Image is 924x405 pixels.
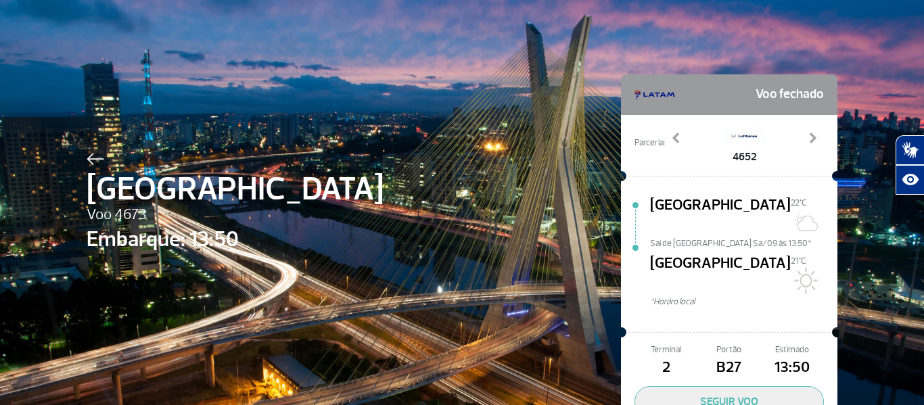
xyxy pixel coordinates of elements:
span: [GEOGRAPHIC_DATA] [87,165,384,214]
img: Sol [791,267,818,294]
span: 13:50 [761,356,824,379]
span: 22°C [791,197,807,208]
button: Abrir tradutor de língua de sinais. [896,135,924,165]
span: Parceria: [634,137,665,149]
span: [GEOGRAPHIC_DATA] [650,194,791,237]
span: B27 [697,356,760,379]
div: Plugin de acessibilidade da Hand Talk. [896,135,924,195]
span: 21°C [791,256,806,266]
span: *Horáro local [650,295,837,308]
span: Estimado [761,343,824,356]
span: 2 [634,356,697,379]
button: Abrir recursos assistivos. [896,165,924,195]
span: Sai de [GEOGRAPHIC_DATA] Sa/09 às 13:50* [650,237,837,247]
span: 4652 [724,149,765,165]
span: Terminal [634,343,697,356]
span: [GEOGRAPHIC_DATA] [650,252,791,295]
img: Sol com algumas nuvens [791,209,818,236]
span: Portão [697,343,760,356]
span: Voo 4673 [87,204,384,227]
span: Voo fechado [756,81,824,108]
span: Embarque: 13:50 [87,223,384,256]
